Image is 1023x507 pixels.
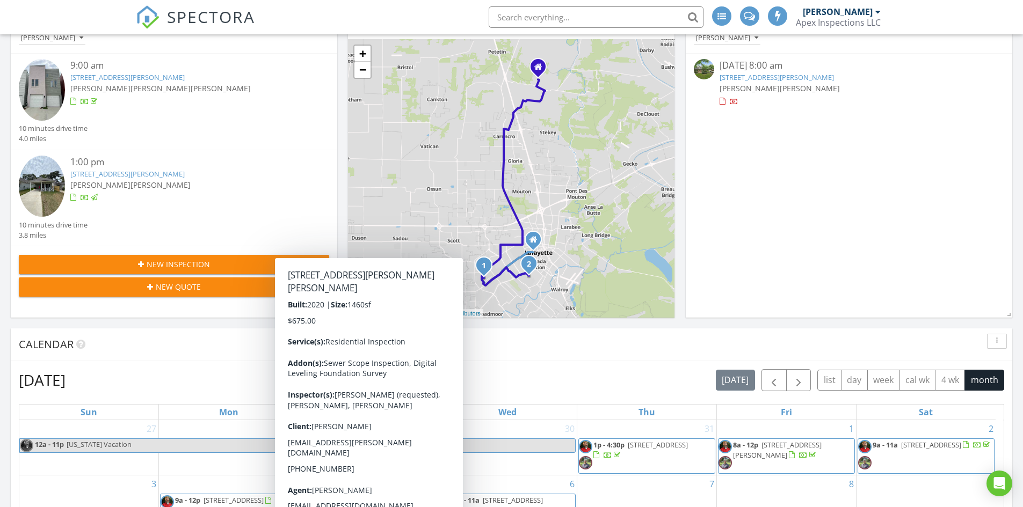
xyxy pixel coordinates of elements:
[19,220,88,230] div: 10 minutes drive time
[593,440,688,460] a: 1p - 4:30p [STREET_ADDRESS]
[19,134,88,144] div: 4.0 miles
[354,46,371,62] a: Zoom in
[719,456,732,469] img: img_9252.jpeg
[175,495,294,505] a: 9a - 12p [STREET_ADDRESS]
[935,370,965,391] button: 4 wk
[289,475,298,493] a: Go to August 4, 2025
[577,420,717,475] td: Go to July 31, 2025
[19,420,159,475] td: Go to July 27, 2025
[841,370,868,391] button: day
[858,440,872,453] img: dsc_9052e.jpg
[401,310,481,317] a: © OpenStreetMap contributors
[716,370,755,391] button: [DATE]
[19,277,329,297] button: New Quote
[484,265,490,271] div: 131 St Germaine Cir, Lafayette, LA 70506
[348,309,483,318] div: |
[901,440,961,450] span: [STREET_ADDRESS]
[628,440,688,450] span: [STREET_ADDRESS]
[19,123,88,134] div: 10 minutes drive time
[696,34,758,42] div: [PERSON_NAME]
[19,156,65,217] img: 9354837%2Fcover_photos%2FeOnAzrD0R9x4ux6wvXqt%2Fsmall.jpg
[847,475,856,493] a: Go to August 8, 2025
[579,440,592,453] img: dsc_9052e.jpg
[175,495,200,505] span: 9a - 12p
[167,5,255,28] span: SPECTORA
[34,439,64,452] span: 12a - 11p
[533,239,540,246] div: 605 W Congress St, Lafayette LA 70501
[694,31,760,46] button: [PERSON_NAME]
[21,34,83,42] div: [PERSON_NAME]
[130,83,191,93] span: [PERSON_NAME]
[70,180,130,190] span: [PERSON_NAME]
[867,370,900,391] button: week
[19,59,65,121] img: 9354092%2Fcover_photos%2FMY0Aaj96NDUiYrxQ30Lc%2Fsmall.jpg
[538,67,545,73] div: 411 Kilbourne Circle, Carencro LA 70520
[694,59,1004,107] a: [DATE] 8:00 am [STREET_ADDRESS][PERSON_NAME] [PERSON_NAME][PERSON_NAME]
[917,405,935,420] a: Saturday
[847,420,856,437] a: Go to August 1, 2025
[707,475,716,493] a: Go to August 7, 2025
[20,439,33,452] img: dsc_9052e.jpg
[720,59,978,72] div: [DATE] 8:00 am
[19,31,85,46] button: [PERSON_NAME]
[70,72,185,82] a: [STREET_ADDRESS][PERSON_NAME]
[130,180,191,190] span: [PERSON_NAME]
[204,495,264,505] span: [STREET_ADDRESS]
[136,14,255,37] a: SPECTORA
[70,59,303,72] div: 9:00 am
[694,59,714,79] img: is6eabw1ftq62e0000000000.jpg
[454,495,480,505] span: 9a - 11a
[986,471,1012,496] div: Open Intercom Messenger
[70,156,303,169] div: 1:00 pm
[593,440,625,450] span: 1p - 4:30p
[720,83,780,93] span: [PERSON_NAME]
[351,310,368,317] a: Leaflet
[563,420,577,437] a: Go to July 30, 2025
[733,440,758,450] span: 8a - 12p
[489,6,703,28] input: Search everything...
[702,420,716,437] a: Go to July 31, 2025
[856,420,996,475] td: Go to August 2, 2025
[733,440,822,460] a: 8a - 12p [STREET_ADDRESS][PERSON_NAME]
[19,369,66,391] h2: [DATE]
[429,475,438,493] a: Go to August 5, 2025
[899,370,936,391] button: cal wk
[964,370,1004,391] button: month
[136,5,159,29] img: The Best Home Inspection Software - Spectora
[780,83,840,93] span: [PERSON_NAME]
[438,420,577,475] td: Go to July 30, 2025
[796,17,881,28] div: Apex Inspections LLC
[579,456,592,469] img: img_9252.jpeg
[19,255,329,274] button: New Inspection
[354,62,371,78] a: Zoom out
[339,495,400,505] span: [STREET_ADDRESS]
[19,230,88,240] div: 3.8 miles
[733,440,822,460] span: [STREET_ADDRESS][PERSON_NAME]
[873,440,992,450] a: 9a - 11a [STREET_ADDRESS]
[424,420,438,437] a: Go to July 29, 2025
[529,263,535,270] div: 146 Catherine St, Lafayette, LA 70503
[719,440,732,453] img: dsc_9052e.jpg
[315,495,336,505] span: 9a - 1p
[370,310,399,317] a: © MapTiler
[718,438,855,474] a: 8a - 12p [STREET_ADDRESS][PERSON_NAME]
[315,495,430,505] a: 9a - 1p [STREET_ADDRESS]
[636,405,657,420] a: Thursday
[217,405,241,420] a: Monday
[78,405,99,420] a: Sunday
[717,420,857,475] td: Go to August 1, 2025
[149,475,158,493] a: Go to August 3, 2025
[191,83,251,93] span: [PERSON_NAME]
[986,420,996,437] a: Go to August 2, 2025
[786,369,811,391] button: Next month
[144,420,158,437] a: Go to July 27, 2025
[858,438,995,474] a: 9a - 11a [STREET_ADDRESS]
[858,456,872,469] img: img_9252.jpeg
[578,438,715,474] a: 1p - 4:30p [STREET_ADDRESS]
[70,83,130,93] span: [PERSON_NAME]
[159,420,299,475] td: Go to July 28, 2025
[527,261,531,268] i: 2
[19,337,74,351] span: Calendar
[70,169,185,179] a: [STREET_ADDRESS][PERSON_NAME]
[284,420,298,437] a: Go to July 28, 2025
